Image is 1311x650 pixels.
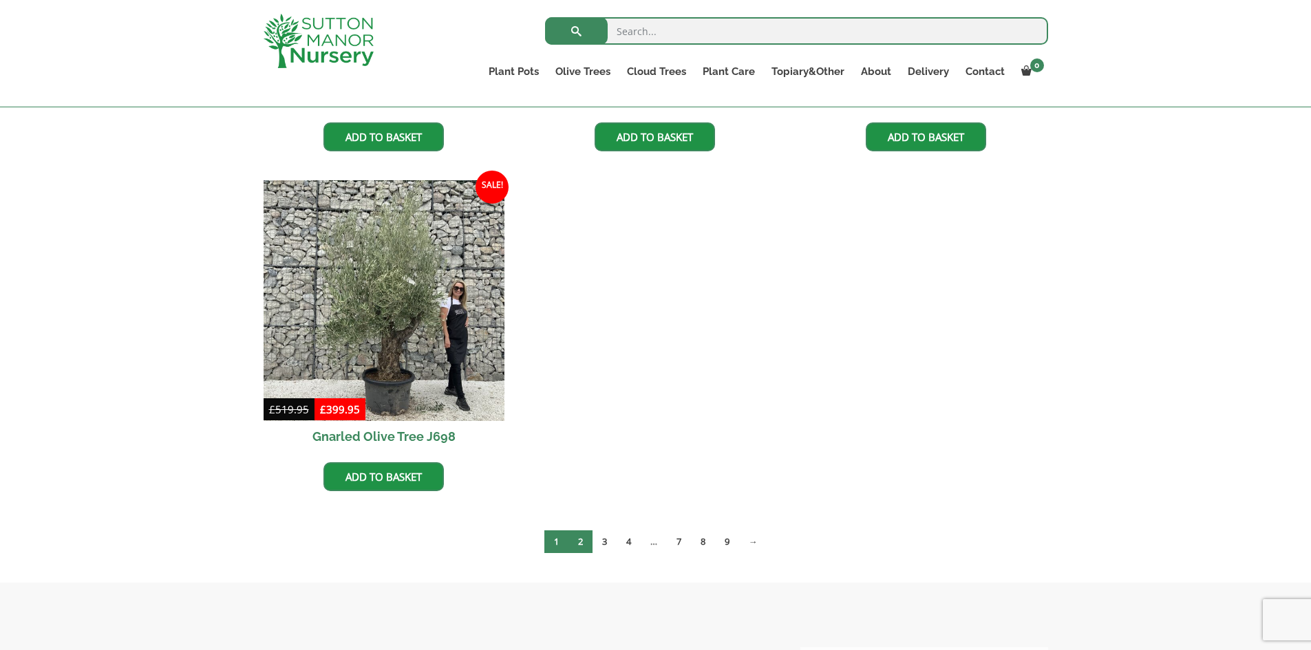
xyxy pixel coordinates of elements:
[853,62,899,81] a: About
[1030,58,1044,72] span: 0
[480,62,547,81] a: Plant Pots
[476,171,509,204] span: Sale!
[323,462,444,491] a: Add to basket: “Gnarled Olive Tree J698”
[269,402,275,416] span: £
[269,402,309,416] bdi: 519.95
[715,530,739,553] a: Page 9
[323,122,444,151] a: Add to basket: “Gnarled Olive Tree J701”
[763,62,853,81] a: Topiary&Other
[568,530,593,553] a: Page 2
[593,530,617,553] a: Page 3
[866,122,986,151] a: Add to basket: “Gnarled Olive Tree J667”
[545,17,1048,45] input: Search...
[264,180,505,453] a: Sale! Gnarled Olive Tree J698
[320,402,360,416] bdi: 399.95
[617,530,641,553] a: Page 4
[739,530,767,553] a: →
[957,62,1013,81] a: Contact
[899,62,957,81] a: Delivery
[264,421,505,452] h2: Gnarled Olive Tree J698
[264,14,374,68] img: logo
[691,530,715,553] a: Page 8
[641,530,667,553] span: …
[264,180,505,422] img: Gnarled Olive Tree J698
[544,530,568,553] span: Page 1
[667,530,691,553] a: Page 7
[694,62,763,81] a: Plant Care
[595,122,715,151] a: Add to basket: “Gnarled Olive Tree J696”
[264,530,1048,559] nav: Product Pagination
[547,62,619,81] a: Olive Trees
[320,402,326,416] span: £
[619,62,694,81] a: Cloud Trees
[1013,62,1048,81] a: 0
